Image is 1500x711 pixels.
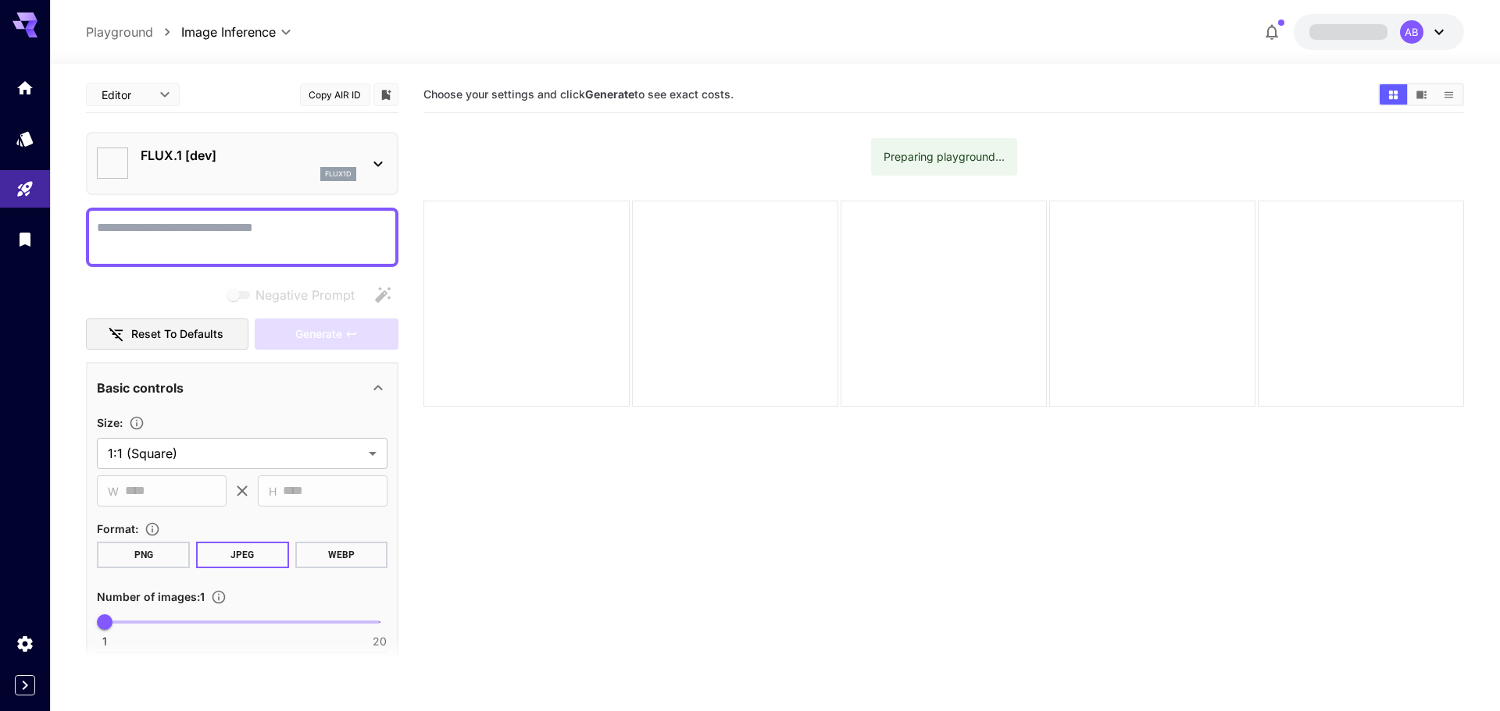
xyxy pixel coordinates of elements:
[97,140,387,187] div: FLUX.1 [dev]flux1d
[224,285,367,304] span: Negative prompts are not compatible with the selected model.
[205,589,233,605] button: Specify how many images to generate in a single request. Each image generation will be charged se...
[97,522,138,535] span: Format :
[97,379,184,397] p: Basic controls
[269,482,277,500] span: H
[138,521,166,537] button: Choose the file format for the output image.
[16,180,34,199] div: Playground
[97,416,123,429] span: Size :
[1378,83,1464,106] div: Show images in grid viewShow images in video viewShow images in list view
[97,369,387,407] div: Basic controls
[1435,84,1462,105] button: Show images in list view
[1400,20,1423,44] div: AB
[86,23,153,41] a: Playground
[141,146,356,165] p: FLUX.1 [dev]
[16,78,34,98] div: Home
[108,482,119,500] span: W
[379,85,393,104] button: Add to library
[423,87,734,101] span: Choose your settings and click to see exact costs.
[325,169,352,180] p: flux1d
[16,129,34,148] div: Models
[295,542,388,568] button: WEBP
[16,229,34,249] div: Library
[1294,14,1464,50] button: AB
[884,143,1005,171] div: Preparing playground...
[97,542,190,568] button: PNG
[108,444,362,463] span: 1:1 (Square)
[102,87,150,103] span: Editor
[15,675,35,695] button: Expand sidebar
[86,23,181,41] nav: breadcrumb
[300,84,370,106] button: Copy AIR ID
[86,318,248,350] button: Reset to defaults
[585,87,634,101] b: Generate
[1380,84,1407,105] button: Show images in grid view
[373,634,387,649] span: 20
[123,415,151,431] button: Adjust the dimensions of the generated image by specifying its width and height in pixels, or sel...
[97,590,205,603] span: Number of images : 1
[16,634,34,653] div: Settings
[1408,84,1435,105] button: Show images in video view
[181,23,276,41] span: Image Inference
[255,286,355,304] span: Negative Prompt
[196,542,289,568] button: JPEG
